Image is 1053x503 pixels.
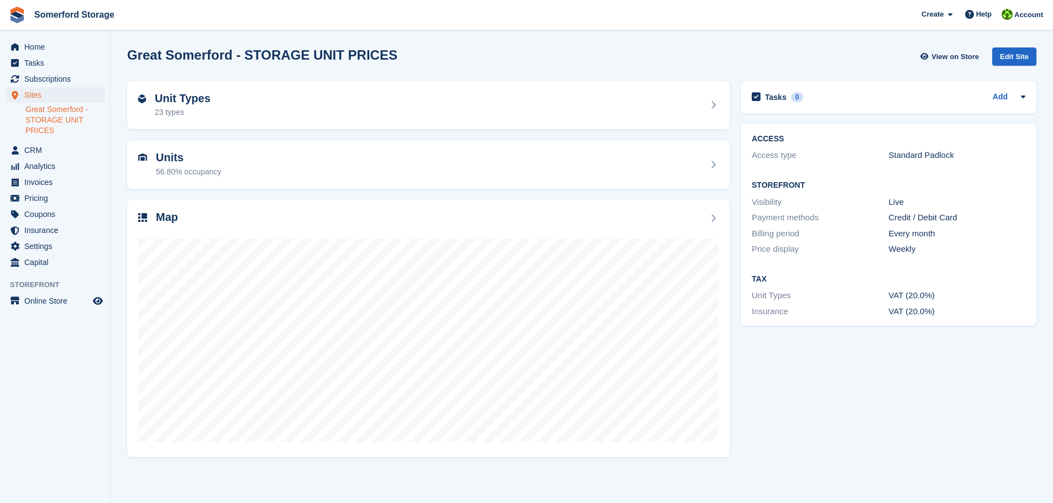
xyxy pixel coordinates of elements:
[6,223,104,238] a: menu
[156,211,178,224] h2: Map
[6,190,104,206] a: menu
[976,9,992,20] span: Help
[138,153,147,161] img: unit-icn-7be61d7bf1b0ce9d3e12c5938cc71ed9869f7b940bace4675aadf7bd6d80202e.svg
[752,181,1025,190] h2: Storefront
[889,243,1025,256] div: Weekly
[6,158,104,174] a: menu
[752,149,888,162] div: Access type
[25,104,104,136] a: Great Somerford - STORAGE UNIT PRICES
[6,71,104,87] a: menu
[752,305,888,318] div: Insurance
[24,174,91,190] span: Invoices
[24,255,91,270] span: Capital
[127,81,730,130] a: Unit Types 23 types
[24,239,91,254] span: Settings
[752,275,1025,284] h2: Tax
[1002,9,1013,20] img: Michael Llewellen Palmer
[752,135,1025,144] h2: ACCESS
[752,243,888,256] div: Price display
[24,87,91,103] span: Sites
[10,279,110,290] span: Storefront
[791,92,804,102] div: 0
[931,51,979,62] span: View on Store
[91,294,104,308] a: Preview store
[993,91,1008,104] a: Add
[24,71,91,87] span: Subscriptions
[1014,9,1043,20] span: Account
[6,174,104,190] a: menu
[889,227,1025,240] div: Every month
[6,39,104,55] a: menu
[6,239,104,254] a: menu
[24,158,91,174] span: Analytics
[919,47,983,66] a: View on Store
[127,200,730,458] a: Map
[752,196,888,209] div: Visibility
[765,92,787,102] h2: Tasks
[156,166,221,178] div: 56.80% occupancy
[889,289,1025,302] div: VAT (20.0%)
[24,207,91,222] span: Coupons
[752,227,888,240] div: Billing period
[752,211,888,224] div: Payment methods
[138,213,147,222] img: map-icn-33ee37083ee616e46c38cad1a60f524a97daa1e2b2c8c0bc3eb3415660979fc1.svg
[156,151,221,164] h2: Units
[6,87,104,103] a: menu
[24,39,91,55] span: Home
[9,7,25,23] img: stora-icon-8386f47178a22dfd0bd8f6a31ec36ba5ce8667c1dd55bd0f319d3a0aa187defe.svg
[127,47,397,62] h2: Great Somerford - STORAGE UNIT PRICES
[921,9,944,20] span: Create
[138,94,146,103] img: unit-type-icn-2b2737a686de81e16bb02015468b77c625bbabd49415b5ef34ead5e3b44a266d.svg
[6,207,104,222] a: menu
[6,255,104,270] a: menu
[6,293,104,309] a: menu
[889,149,1025,162] div: Standard Padlock
[155,92,211,105] h2: Unit Types
[752,289,888,302] div: Unit Types
[889,305,1025,318] div: VAT (20.0%)
[992,47,1036,66] div: Edit Site
[889,211,1025,224] div: Credit / Debit Card
[155,107,211,118] div: 23 types
[127,140,730,189] a: Units 56.80% occupancy
[24,293,91,309] span: Online Store
[889,196,1025,209] div: Live
[6,142,104,158] a: menu
[24,190,91,206] span: Pricing
[24,142,91,158] span: CRM
[24,223,91,238] span: Insurance
[30,6,119,24] a: Somerford Storage
[6,55,104,71] a: menu
[24,55,91,71] span: Tasks
[992,47,1036,70] a: Edit Site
